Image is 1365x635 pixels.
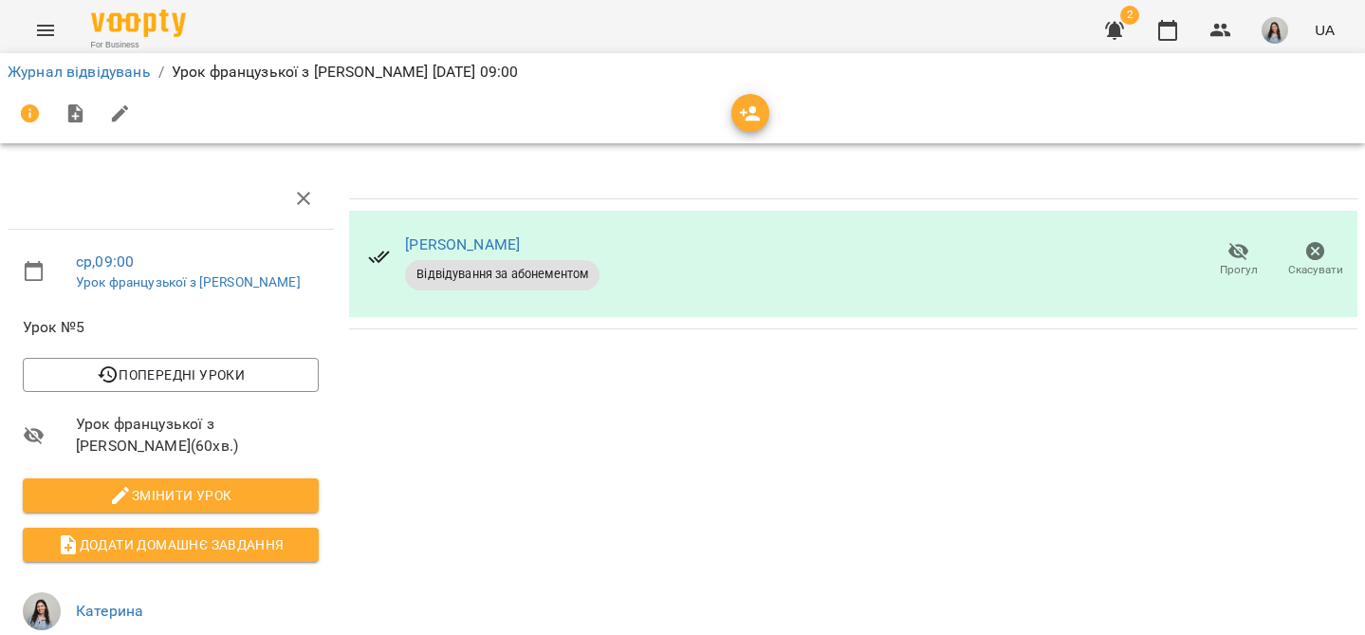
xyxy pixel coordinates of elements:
img: 00729b20cbacae7f74f09ddf478bc520.jpg [23,592,61,630]
span: Урок №5 [23,316,319,339]
button: Змінити урок [23,478,319,513]
a: Урок французької з [PERSON_NAME] [76,274,301,289]
button: Додати домашнє завдання [23,528,319,562]
span: Скасувати [1288,262,1343,278]
li: / [158,61,164,84]
span: Попередні уроки [38,364,304,386]
img: Voopty Logo [91,9,186,37]
span: Змінити урок [38,484,304,507]
button: Прогул [1200,233,1277,287]
button: Menu [23,8,68,53]
span: For Business [91,39,186,51]
a: Катерина [76,602,143,620]
nav: breadcrumb [8,61,1357,84]
span: Прогул [1220,262,1258,278]
button: UA [1307,12,1342,47]
a: ср , 09:00 [76,252,134,271]
a: [PERSON_NAME] [405,235,520,253]
span: Відвідування за абонементом [405,266,599,283]
a: Журнал відвідувань [8,63,151,81]
button: Скасувати [1277,233,1354,287]
img: 00729b20cbacae7f74f09ddf478bc520.jpg [1262,17,1288,44]
span: 2 [1120,6,1139,25]
span: Урок французької з [PERSON_NAME] ( 60 хв. ) [76,413,319,458]
span: UA [1315,20,1335,40]
p: Урок французької з [PERSON_NAME] [DATE] 09:00 [172,61,519,84]
button: Попередні уроки [23,358,319,392]
span: Додати домашнє завдання [38,533,304,556]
